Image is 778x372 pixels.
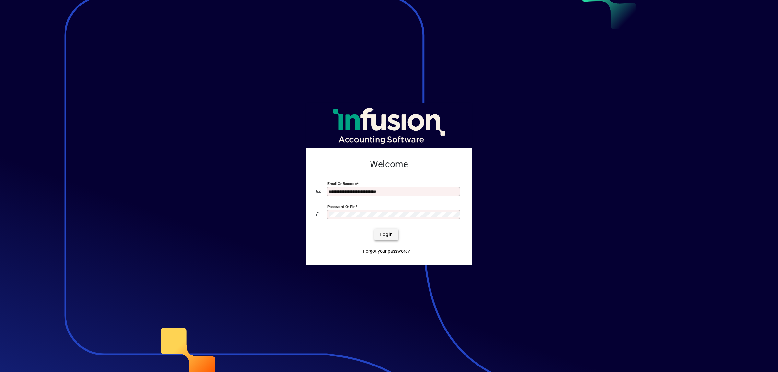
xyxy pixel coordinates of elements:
[363,248,410,255] span: Forgot your password?
[327,181,357,186] mat-label: Email or Barcode
[374,229,398,240] button: Login
[360,246,413,257] a: Forgot your password?
[380,231,393,238] span: Login
[327,204,355,209] mat-label: Password or Pin
[316,159,462,170] h2: Welcome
